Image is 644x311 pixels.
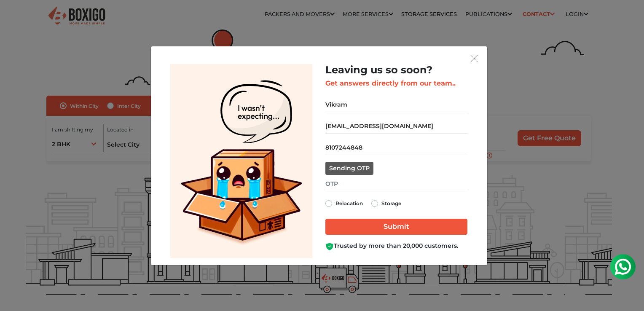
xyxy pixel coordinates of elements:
[325,64,467,76] h2: Leaving us so soon?
[325,177,467,191] input: OTP
[325,140,467,155] input: Mobile No
[325,79,467,87] h3: Get answers directly from our team..
[325,97,467,112] input: Your Name
[325,219,467,235] input: Submit
[325,241,467,250] div: Trusted by more than 20,000 customers.
[335,198,363,209] label: Relocation
[325,119,467,134] input: Mail Id
[8,8,25,25] img: whatsapp-icon.svg
[325,162,373,175] button: Sending OTP
[170,64,313,258] img: Lead Welcome Image
[470,55,478,62] img: exit
[381,198,401,209] label: Storage
[325,242,334,251] img: Boxigo Customer Shield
